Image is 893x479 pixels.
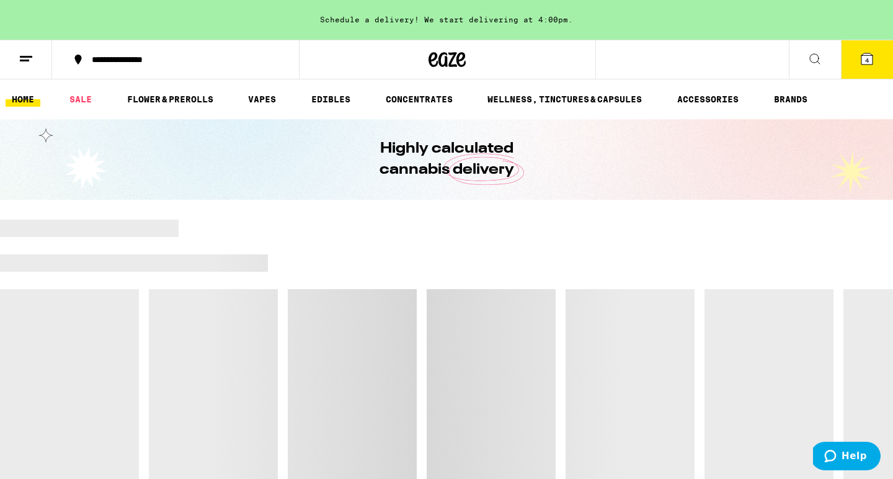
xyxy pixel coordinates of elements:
img: Vector.png [452,1,518,49]
img: smile_yellow.png [6,16,43,51]
div: Refer a friend with [PERSON_NAME] [58,70,209,101]
a: EDIBLES [305,92,357,107]
button: 4 [841,40,893,79]
button: BRANDS [768,92,814,107]
img: star.png [47,97,60,110]
a: VAPES [242,92,282,107]
div: Give $30, Get $40! [56,40,288,71]
h1: Highly calculated cannabis delivery [344,138,549,181]
img: 81f27c5c-57f6-44aa-9514-2feda04d171f.png [448,105,461,119]
a: HOME [6,92,40,107]
a: FLOWER & PREROLLS [121,92,220,107]
a: WELLNESS, TINCTURES & CAPSULES [481,92,648,107]
a: ACCESSORIES [671,92,745,107]
iframe: Opens a widget where you can find more information [813,442,881,473]
button: Redirect to URL [323,45,482,83]
span: 4 [865,56,869,64]
a: CONCENTRATES [380,92,459,107]
a: SALE [63,92,98,107]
